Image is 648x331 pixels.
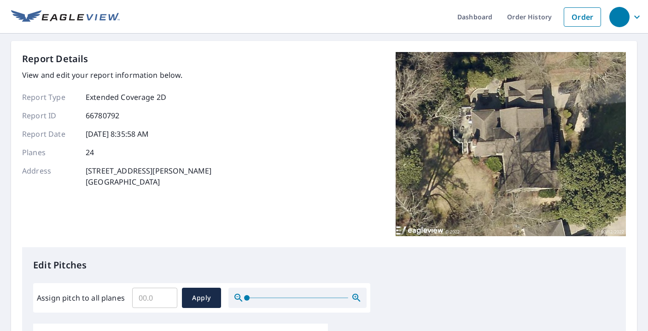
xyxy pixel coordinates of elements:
p: Report Date [22,128,77,139]
p: Address [22,165,77,187]
p: Report ID [22,110,77,121]
p: Report Type [22,92,77,103]
a: Order [564,7,601,27]
input: 00.0 [132,285,177,311]
img: EV Logo [11,10,120,24]
p: [STREET_ADDRESS][PERSON_NAME] [GEOGRAPHIC_DATA] [86,165,211,187]
p: Edit Pitches [33,258,615,272]
button: Apply [182,288,221,308]
span: Apply [189,292,214,304]
p: [DATE] 8:35:58 AM [86,128,149,139]
p: Report Details [22,52,88,66]
p: View and edit your report information below. [22,70,211,81]
p: Extended Coverage 2D [86,92,166,103]
p: Planes [22,147,77,158]
img: Top image [396,52,626,236]
p: 24 [86,147,94,158]
p: 66780792 [86,110,119,121]
label: Assign pitch to all planes [37,292,125,303]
